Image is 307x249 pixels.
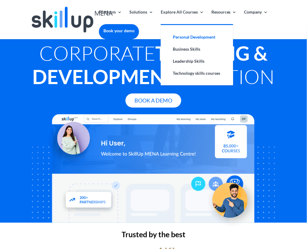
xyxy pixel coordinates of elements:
img: Courses library - SkillUp MENA [215,128,247,161]
a: Book your demo [99,24,139,37]
a: Company [244,10,268,24]
a: Leadership Skills [167,55,227,67]
a: Solutions [129,10,153,24]
a: Book A Demo [125,93,181,108]
h1: Corporate Solution [31,41,276,91]
a: Explore All Courses [161,10,204,24]
strong: Training & Development [32,41,267,88]
img: Partners - SkillUp Mena [60,187,117,214]
a: Business Skills [167,43,227,55]
h2: Trusted by the best [31,231,276,241]
img: Upskill your workforce - SkillUp [205,172,259,226]
a: Resources [211,10,237,24]
a: Personal Development [167,31,227,43]
a: Platform [99,10,122,24]
img: Skillup Mena [32,7,113,33]
a: Technology skills courses [167,67,227,79]
img: Learning Management Solution - SkillUp [46,117,95,166]
iframe: Chat Widget [207,184,307,249]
